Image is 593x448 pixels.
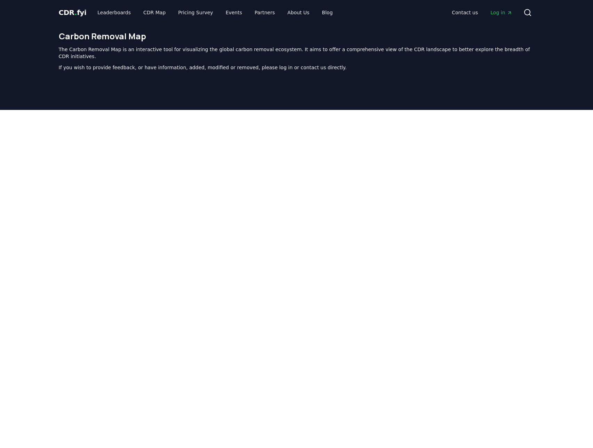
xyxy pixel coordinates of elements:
[173,6,218,19] a: Pricing Survey
[92,6,136,19] a: Leaderboards
[74,8,77,17] span: .
[316,6,338,19] a: Blog
[446,6,518,19] nav: Main
[485,6,518,19] a: Log in
[59,64,535,71] p: If you wish to provide feedback, or have information, added, modified or removed, please log in o...
[92,6,338,19] nav: Main
[446,6,483,19] a: Contact us
[59,8,87,17] span: CDR fyi
[220,6,248,19] a: Events
[59,31,535,42] h1: Carbon Removal Map
[59,8,87,17] a: CDR.fyi
[490,9,512,16] span: Log in
[249,6,280,19] a: Partners
[138,6,171,19] a: CDR Map
[282,6,315,19] a: About Us
[59,46,535,60] p: The Carbon Removal Map is an interactive tool for visualizing the global carbon removal ecosystem...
